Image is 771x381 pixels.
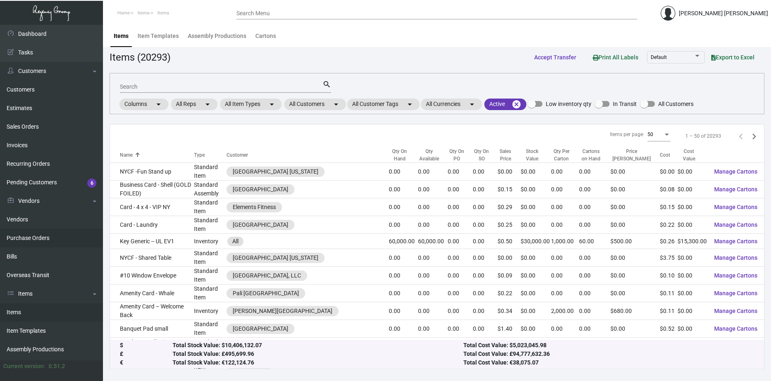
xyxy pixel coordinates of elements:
div: Items [114,32,128,40]
td: 0.00 [389,216,418,234]
td: 0.00 [579,320,610,338]
td: 0.00 [579,285,610,302]
div: Total Stock Value: €122,124.76 [173,359,463,367]
td: $0.00 [498,249,521,267]
td: 0.00 [389,302,418,320]
div: Qty On PO [448,148,473,162]
mat-chip: All [227,237,243,246]
td: $0.52 [660,320,678,338]
mat-chip: All Reps [171,99,217,110]
td: 0.00 [389,181,418,198]
button: Previous page [734,129,748,143]
td: 0.00 [448,338,473,355]
td: $0.00 [498,163,521,181]
td: 0.00 [473,285,498,302]
mat-icon: cancel [512,99,521,109]
td: $0.34 [498,302,521,320]
td: 0.00 [579,216,610,234]
span: Manage Cartons [714,186,757,193]
div: Qty Available [418,148,441,162]
span: Manage Cartons [714,325,757,332]
td: 60,000.00 [418,234,448,249]
td: 0.00 [418,302,448,320]
mat-chip: Active [484,99,526,110]
div: Sales Price [498,148,521,162]
td: $0.11 [660,302,678,320]
span: Print All Labels [593,54,638,61]
td: Standard Item [194,338,227,355]
td: 0.00 [473,249,498,267]
div: Cartons [255,32,276,40]
td: $0.00 [521,285,551,302]
td: Standard Item [194,249,227,267]
div: Cartons on Hand [579,148,603,162]
span: All Customers [658,99,694,109]
span: Low inventory qty [546,99,591,109]
td: 0.00 [389,267,418,285]
div: Cost Value [678,148,700,162]
td: 0.00 [551,285,579,302]
td: 0.00 [418,249,448,267]
div: Stock Value [521,148,544,162]
td: 0.00 [473,181,498,198]
span: Export to Excel [711,54,755,61]
button: Manage Cartons [708,321,764,336]
td: 0.00 [579,163,610,181]
td: 0.00 [473,338,498,355]
td: $0.25 [498,216,521,234]
td: $0.15 [498,181,521,198]
td: $0.22 [498,285,521,302]
td: 0.00 [473,216,498,234]
button: Manage Cartons [708,234,764,249]
td: $3.75 [660,249,678,267]
button: Manage Cartons [708,217,764,232]
td: Standard Item [194,320,227,338]
div: Qty On Hand [389,148,410,162]
span: Items [138,10,150,16]
span: Manage Cartons [714,204,757,210]
td: $500.00 [610,234,660,249]
td: 0.00 [389,285,418,302]
td: $1.40 [498,320,521,338]
div: Qty On Hand [389,148,418,162]
td: 0.00 [551,198,579,216]
div: Price [PERSON_NAME] [610,148,660,162]
div: Name [120,151,133,159]
td: $0.50 [498,234,521,249]
td: 0.00 [448,181,473,198]
div: Cost Value [678,148,708,162]
td: Key Generic -- UL EV1 [110,234,194,249]
td: $0.00 [678,198,708,216]
td: 0.00 [473,302,498,320]
div: $ [120,341,173,350]
span: Manage Cartons [714,238,757,245]
td: Amenity Card – Welcome Back [110,302,194,320]
td: 0.00 [389,249,418,267]
td: $0.15 [660,198,678,216]
td: 0.00 [551,338,579,355]
td: Standard Item [194,285,227,302]
div: [GEOGRAPHIC_DATA] [233,325,288,333]
button: Next page [748,129,761,143]
td: 0.00 [448,198,473,216]
div: Items (20293) [110,50,171,65]
div: Item Templates [138,32,179,40]
td: 0.00 [551,267,579,285]
td: $0.00 [660,163,678,181]
div: Total Cost Value: £94,777,632.36 [463,350,754,359]
div: Price [PERSON_NAME] [610,148,653,162]
td: $0.00 [678,216,708,234]
button: Manage Cartons [708,200,764,214]
td: 0.00 [389,338,418,355]
mat-chip: All Item Types [220,99,282,110]
td: $0.00 [521,302,551,320]
div: Qty On SO [473,148,498,162]
td: 0.00 [448,302,473,320]
div: Qty Per Carton [551,148,572,162]
span: Accept Transfer [534,54,576,61]
td: 0.00 [551,216,579,234]
td: $15,300.00 [678,234,708,249]
td: 0.00 [418,285,448,302]
td: $0.00 [521,267,551,285]
span: Manage Cartons [714,272,757,279]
